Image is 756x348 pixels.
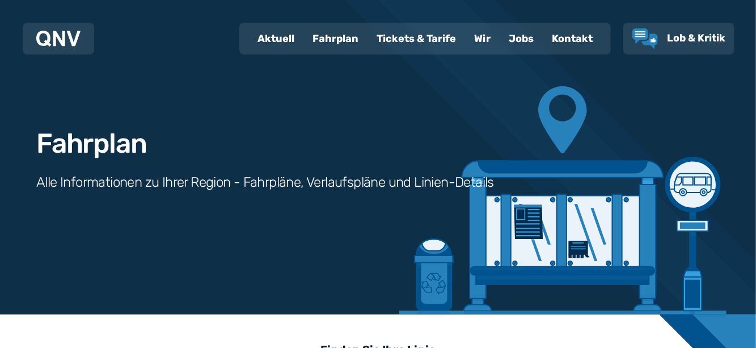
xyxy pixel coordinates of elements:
span: Lob & Kritik [667,32,725,44]
a: Jobs [500,24,543,53]
a: Kontakt [543,24,602,53]
img: QNV Logo [36,31,81,47]
h1: Fahrplan [36,130,146,157]
h3: Alle Informationen zu Ihrer Region - Fahrpläne, Verlaufspläne und Linien-Details [36,173,494,191]
a: Lob & Kritik [632,28,725,49]
a: Aktuell [248,24,303,53]
a: Wir [465,24,500,53]
a: QNV Logo [36,27,81,50]
a: Fahrplan [303,24,368,53]
a: Tickets & Tarife [368,24,465,53]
